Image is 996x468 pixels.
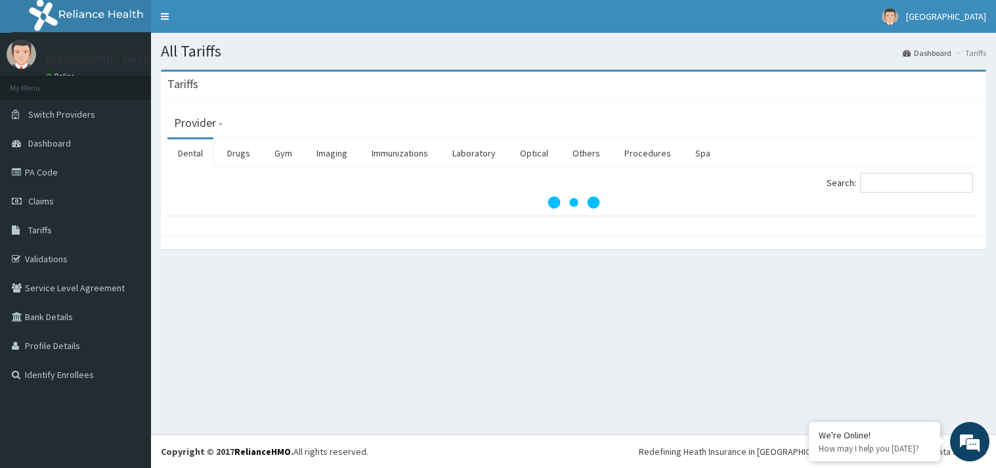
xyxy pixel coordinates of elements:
a: Spa [685,139,721,167]
span: [GEOGRAPHIC_DATA] [906,11,986,22]
a: Optical [509,139,559,167]
a: Dental [167,139,213,167]
p: [GEOGRAPHIC_DATA] [46,53,154,65]
a: Others [562,139,611,167]
span: Claims [28,195,54,207]
input: Search: [860,173,973,193]
span: Dashboard [28,137,71,149]
li: Tariffs [953,47,986,59]
a: Imaging [306,139,358,167]
a: Immunizations [361,139,439,167]
div: Redefining Heath Insurance in [GEOGRAPHIC_DATA] using Telemedicine and Data Science! [639,445,986,458]
h3: Provider - [174,117,223,129]
div: We're Online! [819,429,930,441]
a: Online [46,72,77,81]
img: User Image [7,39,36,69]
strong: Copyright © 2017 . [161,446,293,457]
a: Dashboard [903,47,951,59]
a: Laboratory [442,139,506,167]
h3: Tariffs [167,78,198,90]
a: RelianceHMO [234,446,291,457]
h1: All Tariffs [161,43,986,60]
a: Drugs [217,139,261,167]
a: Procedures [614,139,682,167]
label: Search: [827,173,973,193]
p: How may I help you today? [819,443,930,454]
img: User Image [882,9,898,25]
span: Switch Providers [28,108,95,120]
svg: audio-loading [548,176,600,229]
footer: All rights reserved. [151,434,996,468]
span: Tariffs [28,224,52,236]
a: Gym [264,139,303,167]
